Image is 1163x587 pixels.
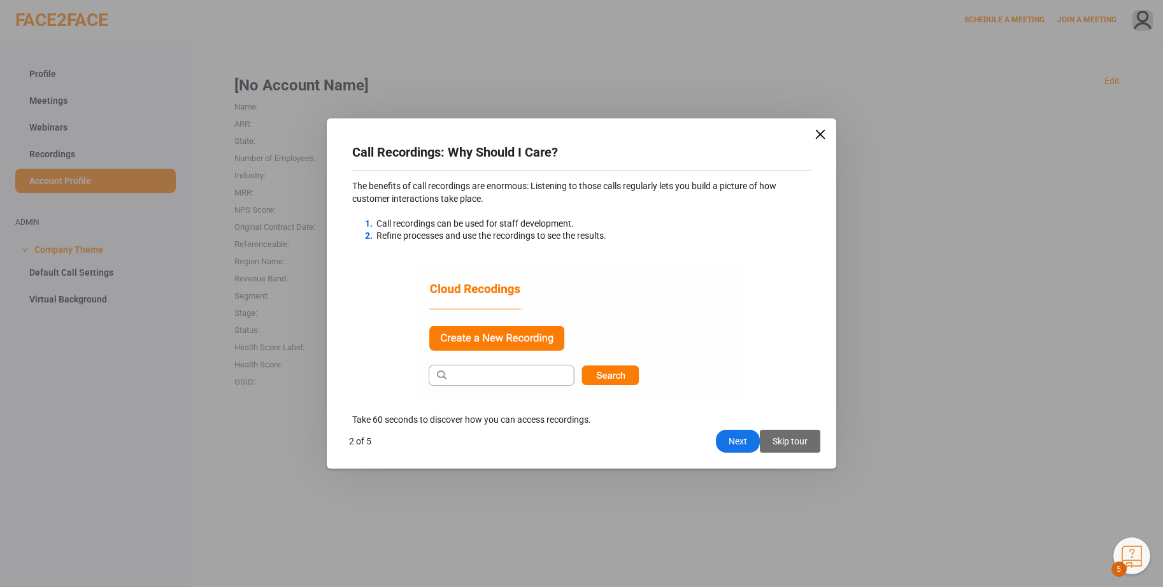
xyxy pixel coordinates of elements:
[1113,537,1150,574] button: Knowledge Center Bot, also known as KC Bot is an onboarding assistant that allows you to see the ...
[349,436,371,446] div: 2 of 5
[716,430,760,453] div: Next
[418,262,746,399] img: cf55c5f4-21d2-48cf-8818-6fea28faf4a1.png
[365,218,373,229] span: 1.
[1111,562,1127,577] span: 5
[760,430,820,453] div: Skip tour
[352,180,811,255] div: The benefits of call recordings are enormous: Listening to those calls regularly lets you build a...
[352,205,811,243] div: Call recordings can be used for staff development. Refine processes and use the recordings to see...
[352,414,811,425] p: Take 60 seconds to discover how you can access recordings.
[352,144,811,171] p: Call Recordings: Why Should I Care?
[365,230,373,241] span: 2.
[5,17,186,29] div: ∑aåāБδ ⷺ
[5,5,186,17] div: ∑aåāБδ ⷺ
[814,128,827,141] div: close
